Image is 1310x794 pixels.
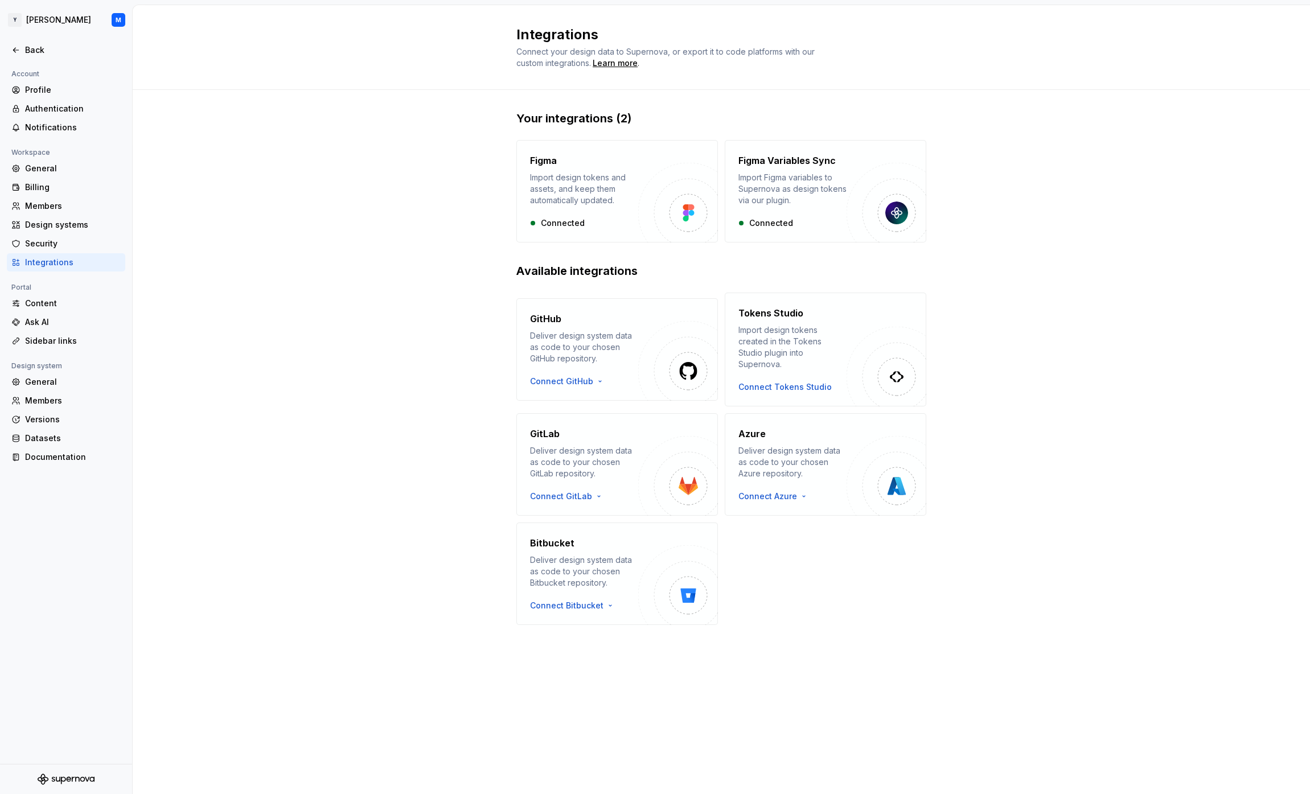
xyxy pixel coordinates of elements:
a: General [7,373,125,391]
button: Y[PERSON_NAME]M [2,7,130,32]
div: Workspace [7,146,55,159]
div: General [25,163,121,174]
div: Documentation [25,451,121,463]
div: Integrations [25,257,121,268]
h4: Azure [738,427,766,441]
h4: Figma Variables Sync [738,154,836,167]
a: Members [7,197,125,215]
div: Account [7,67,44,81]
div: Authentication [25,103,121,114]
div: Design systems [25,219,121,231]
button: Figma Variables SyncImport Figma variables to Supernova as design tokens via our plugin.Connected [725,140,926,242]
div: Portal [7,281,36,294]
h2: Integrations [516,26,913,44]
button: GitHubDeliver design system data as code to your chosen GitHub repository.Connect GitHub [516,293,718,406]
div: Y [8,13,22,27]
button: Connect GitHub [530,376,609,387]
div: General [25,376,121,388]
div: Billing [25,182,121,193]
span: Connect Azure [738,491,797,502]
div: Import design tokens created in the Tokens Studio plugin into Supernova. [738,324,847,370]
a: Integrations [7,253,125,271]
div: Security [25,238,121,249]
div: M [116,15,121,24]
a: Profile [7,81,125,99]
a: Security [7,235,125,253]
div: Datasets [25,433,121,444]
button: Connect Azure [738,491,813,502]
button: Connect Bitbucket [530,600,619,611]
div: Import Figma variables to Supernova as design tokens via our plugin. [738,172,847,206]
div: [PERSON_NAME] [26,14,91,26]
span: Connect GitHub [530,376,593,387]
button: Connect Tokens Studio [738,381,832,393]
h2: Available integrations [516,263,926,279]
span: . [591,59,639,68]
h4: Tokens Studio [738,306,803,320]
div: Deliver design system data as code to your chosen GitHub repository. [530,330,638,364]
span: Connect Bitbucket [530,600,603,611]
div: Deliver design system data as code to your chosen Bitbucket repository. [530,554,638,589]
span: Connect GitLab [530,491,592,502]
a: Content [7,294,125,312]
div: Profile [25,84,121,96]
h4: GitHub [530,312,561,326]
a: Learn more [593,57,638,69]
button: BitbucketDeliver design system data as code to your chosen Bitbucket repository.Connect Bitbucket [516,523,718,625]
svg: Supernova Logo [38,774,95,785]
div: Import design tokens and assets, and keep them automatically updated. [530,172,638,206]
div: Design system [7,359,67,373]
h4: GitLab [530,427,560,441]
h4: Figma [530,154,557,167]
a: Ask AI [7,313,125,331]
button: GitLabDeliver design system data as code to your chosen GitLab repository.Connect GitLab [516,413,718,516]
button: AzureDeliver design system data as code to your chosen Azure repository.Connect Azure [725,413,926,516]
a: Notifications [7,118,125,137]
button: Connect GitLab [530,491,608,502]
h4: Bitbucket [530,536,574,550]
button: FigmaImport design tokens and assets, and keep them automatically updated.Connected [516,140,718,242]
h2: Your integrations (2) [516,110,926,126]
span: Connect your design data to Supernova, or export it to code platforms with our custom integrations. [516,47,817,68]
a: Sidebar links [7,332,125,350]
a: Members [7,392,125,410]
a: Billing [7,178,125,196]
div: Sidebar links [25,335,121,347]
button: Tokens StudioImport design tokens created in the Tokens Studio plugin into Supernova.Connect Toke... [725,293,926,406]
div: Deliver design system data as code to your chosen GitLab repository. [530,445,638,479]
div: Members [25,395,121,406]
div: Content [25,298,121,309]
a: Back [7,41,125,59]
div: Members [25,200,121,212]
a: Design systems [7,216,125,234]
div: Notifications [25,122,121,133]
div: Ask AI [25,316,121,328]
div: Deliver design system data as code to your chosen Azure repository. [738,445,847,479]
div: Versions [25,414,121,425]
a: General [7,159,125,178]
a: Authentication [7,100,125,118]
a: Documentation [7,448,125,466]
a: Datasets [7,429,125,447]
div: Back [25,44,121,56]
a: Versions [7,410,125,429]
